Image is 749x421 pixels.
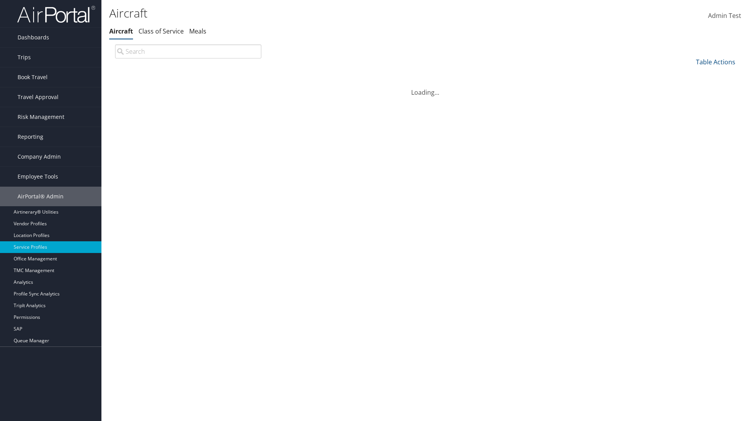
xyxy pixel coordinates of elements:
[708,4,741,28] a: Admin Test
[708,11,741,20] span: Admin Test
[109,27,133,35] a: Aircraft
[18,187,64,206] span: AirPortal® Admin
[18,87,59,107] span: Travel Approval
[18,67,48,87] span: Book Travel
[18,127,43,147] span: Reporting
[109,5,531,21] h1: Aircraft
[696,58,735,66] a: Table Actions
[18,28,49,47] span: Dashboards
[109,78,741,97] div: Loading...
[17,5,95,23] img: airportal-logo.png
[189,27,206,35] a: Meals
[18,167,58,186] span: Employee Tools
[18,107,64,127] span: Risk Management
[138,27,184,35] a: Class of Service
[18,48,31,67] span: Trips
[18,147,61,166] span: Company Admin
[115,44,261,58] input: Search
